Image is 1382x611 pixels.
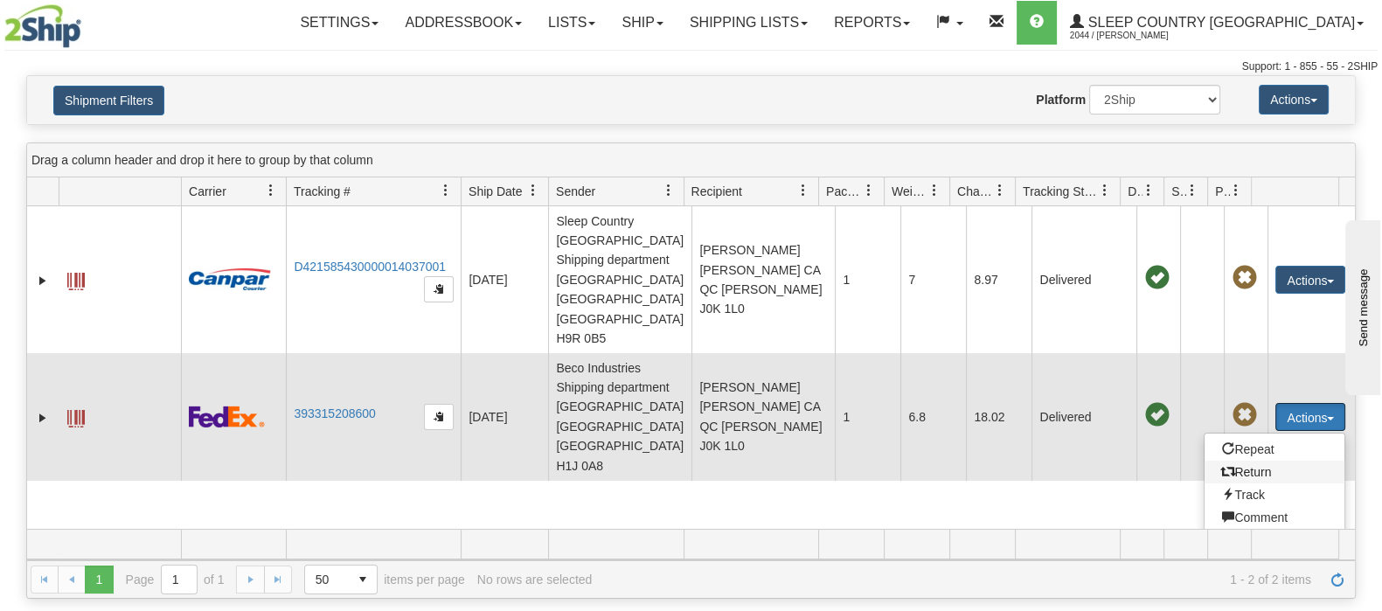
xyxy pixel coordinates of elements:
[13,15,162,28] div: Send message
[1057,1,1377,45] a: Sleep Country [GEOGRAPHIC_DATA] 2044 / [PERSON_NAME]
[27,143,1355,177] div: grid grouping header
[608,1,676,45] a: Ship
[294,406,375,420] a: 393315208600
[966,206,1031,353] td: 8.97
[1084,15,1355,30] span: Sleep Country [GEOGRAPHIC_DATA]
[1232,403,1256,427] span: Pickup Not Assigned
[349,566,377,594] span: select
[189,268,271,290] img: 14 - Canpar
[1070,27,1201,45] span: 2044 / [PERSON_NAME]
[126,565,225,594] span: Page of 1
[900,353,966,481] td: 6.8
[1215,183,1230,200] span: Pickup Status
[424,404,454,430] button: Copy to clipboard
[1205,438,1344,461] a: Repeat
[1128,183,1142,200] span: Delivery Status
[4,59,1378,74] div: Support: 1 - 855 - 55 - 2SHIP
[957,183,994,200] span: Charge
[826,183,863,200] span: Packages
[1144,403,1169,427] span: On time
[691,206,835,353] td: [PERSON_NAME] [PERSON_NAME] CA QC [PERSON_NAME] J0K 1L0
[677,1,821,45] a: Shipping lists
[469,183,522,200] span: Ship Date
[1036,91,1086,108] label: Platform
[85,566,113,594] span: Page 1
[535,1,608,45] a: Lists
[477,573,593,587] div: No rows are selected
[1342,216,1380,394] iframe: chat widget
[1221,176,1251,205] a: Pickup Status filter column settings
[900,206,966,353] td: 7
[1177,176,1207,205] a: Shipment Issues filter column settings
[548,206,691,353] td: Sleep Country [GEOGRAPHIC_DATA] Shipping department [GEOGRAPHIC_DATA] [GEOGRAPHIC_DATA] [GEOGRAPH...
[1259,85,1329,115] button: Actions
[4,4,81,48] img: logo2044.jpg
[985,176,1015,205] a: Charge filter column settings
[1323,566,1351,594] a: Refresh
[1023,183,1099,200] span: Tracking Status
[162,566,197,594] input: Page 1
[294,260,446,274] a: D421585430000014037001
[892,183,928,200] span: Weight
[316,571,338,588] span: 50
[604,573,1311,587] span: 1 - 2 of 2 items
[431,176,461,205] a: Tracking # filter column settings
[966,353,1031,481] td: 18.02
[304,565,465,594] span: items per page
[1171,183,1186,200] span: Shipment Issues
[1205,506,1344,529] a: Comment
[1205,483,1344,506] a: Track
[821,1,923,45] a: Reports
[67,265,85,293] a: Label
[287,1,392,45] a: Settings
[294,183,351,200] span: Tracking #
[34,409,52,427] a: Expand
[691,353,835,481] td: [PERSON_NAME] [PERSON_NAME] CA QC [PERSON_NAME] J0K 1L0
[691,183,742,200] span: Recipient
[1090,176,1120,205] a: Tracking Status filter column settings
[53,86,164,115] button: Shipment Filters
[1232,266,1256,290] span: Pickup Not Assigned
[556,183,595,200] span: Sender
[1144,266,1169,290] span: On time
[854,176,884,205] a: Packages filter column settings
[835,206,900,353] td: 1
[256,176,286,205] a: Carrier filter column settings
[1031,353,1136,481] td: Delivered
[518,176,548,205] a: Ship Date filter column settings
[34,272,52,289] a: Expand
[392,1,535,45] a: Addressbook
[424,276,454,302] button: Copy to clipboard
[920,176,949,205] a: Weight filter column settings
[189,183,226,200] span: Carrier
[304,565,378,594] span: Page sizes drop down
[835,353,900,481] td: 1
[654,176,684,205] a: Sender filter column settings
[788,176,818,205] a: Recipient filter column settings
[1205,461,1344,483] a: Return
[461,353,548,481] td: [DATE]
[1031,206,1136,353] td: Delivered
[461,206,548,353] td: [DATE]
[189,406,265,427] img: 2 - FedEx Express®
[67,402,85,430] a: Label
[548,353,691,481] td: Beco Industries Shipping department [GEOGRAPHIC_DATA] [GEOGRAPHIC_DATA] [GEOGRAPHIC_DATA] H1J 0A8
[1134,176,1163,205] a: Delivery Status filter column settings
[1275,266,1345,294] button: Actions
[1275,403,1345,431] button: Actions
